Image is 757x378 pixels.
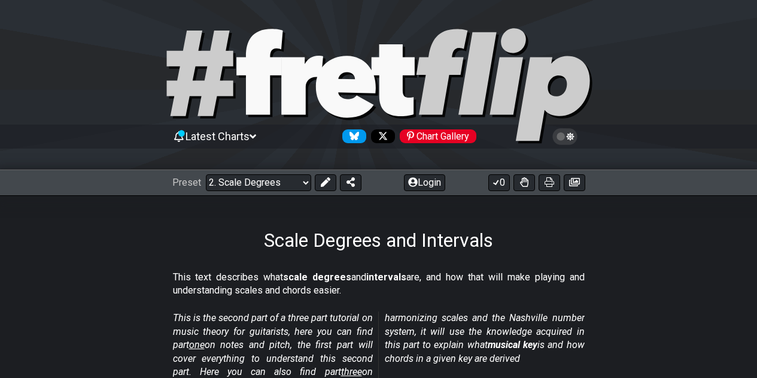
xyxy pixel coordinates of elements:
a: Follow #fretflip at X [366,129,395,143]
button: 0 [488,174,510,191]
a: Follow #fretflip at Bluesky [338,129,366,143]
button: Edit Preset [315,174,336,191]
p: This text describes what and are, and how that will make playing and understanding scales and cho... [173,271,585,298]
span: Preset [172,177,201,188]
em: This is the second part of a three part tutorial on music theory for guitarists, here you can fin... [173,312,585,377]
button: Login [404,174,445,191]
span: Toggle light / dark theme [558,131,572,142]
button: Print [539,174,560,191]
button: Toggle Dexterity for all fretkits [513,174,535,191]
a: #fretflip at Pinterest [395,129,476,143]
div: Chart Gallery [400,129,476,143]
span: one [189,339,205,350]
span: three [341,366,362,377]
strong: intervals [366,271,406,283]
button: Share Preset [340,174,361,191]
select: Preset [206,174,311,191]
strong: musical key [488,339,537,350]
strong: scale degrees [283,271,351,283]
button: Create image [564,174,585,191]
span: Latest Charts [186,130,250,143]
h1: Scale Degrees and Intervals [264,229,493,252]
